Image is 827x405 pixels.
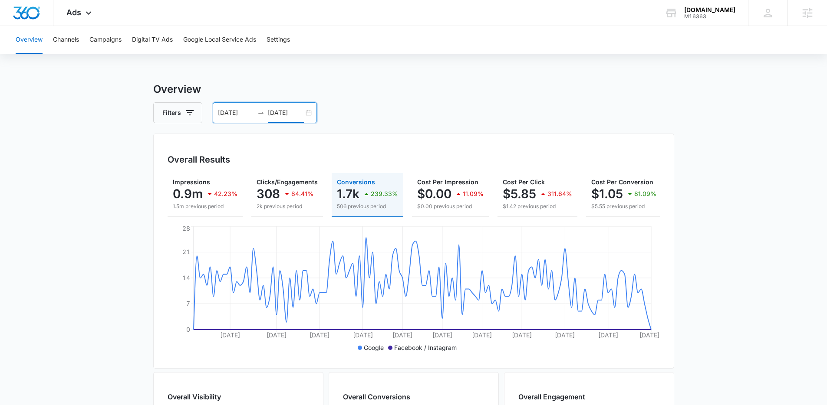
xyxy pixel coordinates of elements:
[173,202,237,210] p: 1.5m previous period
[267,26,290,54] button: Settings
[257,187,280,201] p: 308
[503,202,572,210] p: $1.42 previous period
[634,191,656,197] p: 81.09%
[257,109,264,116] span: to
[183,26,256,54] button: Google Local Service Ads
[182,225,190,232] tspan: 28
[153,102,202,123] button: Filters
[182,248,190,255] tspan: 21
[257,109,264,116] span: swap-right
[417,178,478,186] span: Cost Per Impression
[337,187,359,201] p: 1.7k
[591,178,653,186] span: Cost Per Conversion
[168,153,230,166] h3: Overall Results
[684,7,735,13] div: account name
[417,187,451,201] p: $0.00
[463,191,484,197] p: 11.09%
[337,178,375,186] span: Conversions
[53,26,79,54] button: Channels
[66,8,81,17] span: Ads
[472,331,492,339] tspan: [DATE]
[153,82,674,97] h3: Overview
[371,191,398,197] p: 239.33%
[512,331,532,339] tspan: [DATE]
[291,191,313,197] p: 84.41%
[555,331,575,339] tspan: [DATE]
[503,187,536,201] p: $5.85
[168,392,253,402] h2: Overall Visibility
[639,331,659,339] tspan: [DATE]
[16,26,43,54] button: Overview
[392,331,412,339] tspan: [DATE]
[132,26,173,54] button: Digital TV Ads
[591,202,656,210] p: $5.55 previous period
[364,343,384,352] p: Google
[394,343,457,352] p: Facebook / Instagram
[89,26,122,54] button: Campaigns
[218,108,254,118] input: Start date
[353,331,372,339] tspan: [DATE]
[417,202,484,210] p: $0.00 previous period
[182,274,190,281] tspan: 14
[257,202,318,210] p: 2k previous period
[257,178,318,186] span: Clicks/Engagements
[220,331,240,339] tspan: [DATE]
[186,300,190,307] tspan: 7
[343,392,416,402] h2: Overall Conversions
[547,191,572,197] p: 311.64%
[518,392,585,402] h2: Overall Engagement
[268,108,304,118] input: End date
[684,13,735,20] div: account id
[432,331,452,339] tspan: [DATE]
[337,202,398,210] p: 506 previous period
[591,187,623,201] p: $1.05
[173,178,210,186] span: Impressions
[266,331,286,339] tspan: [DATE]
[598,331,618,339] tspan: [DATE]
[173,187,203,201] p: 0.9m
[186,326,190,333] tspan: 0
[310,331,329,339] tspan: [DATE]
[503,178,545,186] span: Cost Per Click
[214,191,237,197] p: 42.23%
